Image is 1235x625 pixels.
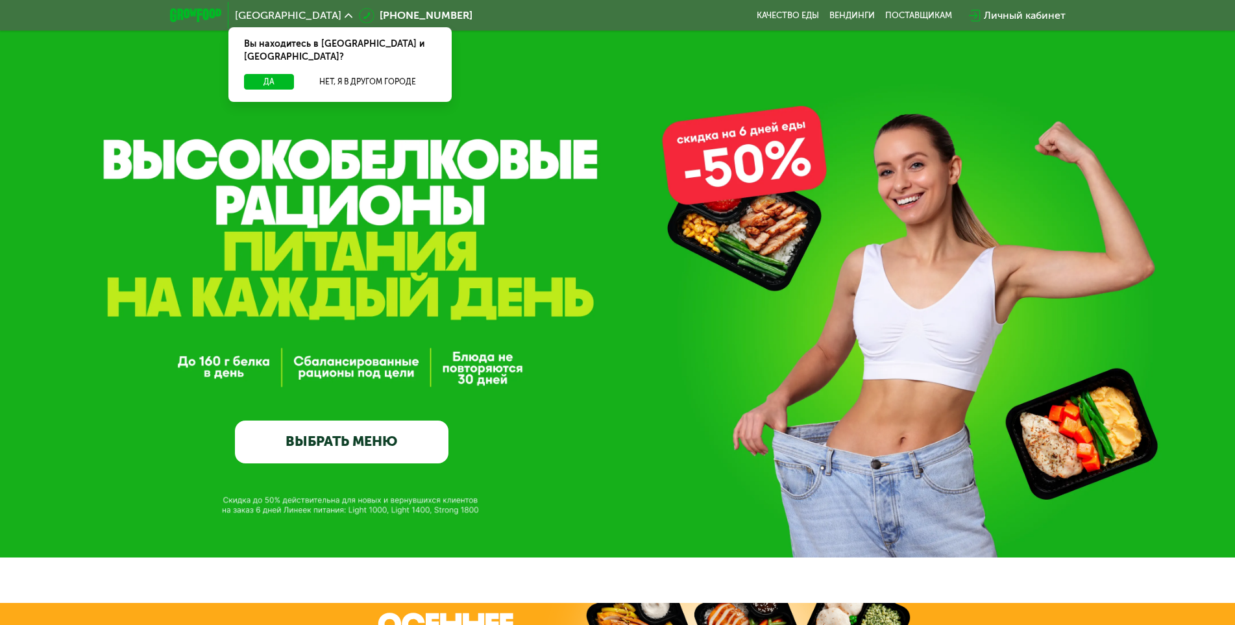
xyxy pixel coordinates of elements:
a: ВЫБРАТЬ МЕНЮ [235,421,448,463]
a: Качество еды [757,10,819,21]
div: Вы находитесь в [GEOGRAPHIC_DATA] и [GEOGRAPHIC_DATA]? [228,27,452,74]
a: [PHONE_NUMBER] [359,8,472,23]
span: [GEOGRAPHIC_DATA] [235,10,341,21]
div: поставщикам [885,10,952,21]
div: Личный кабинет [984,8,1066,23]
button: Нет, я в другом городе [299,74,436,90]
button: Да [244,74,294,90]
a: Вендинги [829,10,875,21]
